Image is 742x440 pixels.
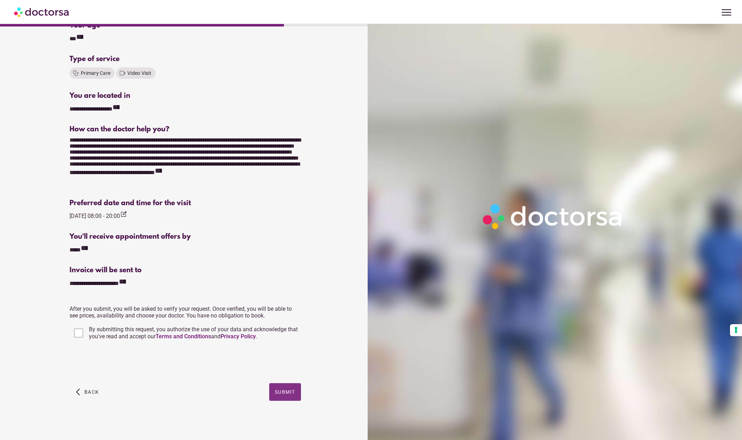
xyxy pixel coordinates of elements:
div: You'll receive appointment offers by [70,233,301,241]
span: Video Visit [127,70,151,76]
button: arrow_back_ios Back [73,383,102,401]
span: Back [84,389,99,395]
i: stethoscope [72,70,79,77]
img: Logo-Doctorsa-trans-White-partial-flat.png [479,200,627,233]
i: videocam [119,70,126,77]
iframe: reCAPTCHA [70,349,177,376]
div: Invoice will be sent to [70,266,301,274]
i: edit_square [120,211,127,218]
span: Submit [275,389,295,395]
div: You are located in [70,92,301,100]
div: Preferred date and time for the visit [70,199,301,207]
button: Submit [269,383,301,401]
img: Doctorsa.com [14,4,70,20]
div: Type of service [70,55,301,63]
span: Primary Care [81,70,110,76]
a: Terms and Conditions [156,333,211,340]
span: menu [720,6,733,19]
div: How can the doctor help you? [70,125,301,133]
div: [DATE] 08:00 - 20:00 [70,211,127,220]
button: Your consent preferences for tracking technologies [730,324,742,336]
a: Privacy Policy [221,333,256,340]
p: After you submit, you will be asked to verify your request. Once verified, you will be able to se... [70,305,301,319]
span: By submitting this request, you authorize the use of your data and acknowledge that you've read a... [89,326,298,340]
